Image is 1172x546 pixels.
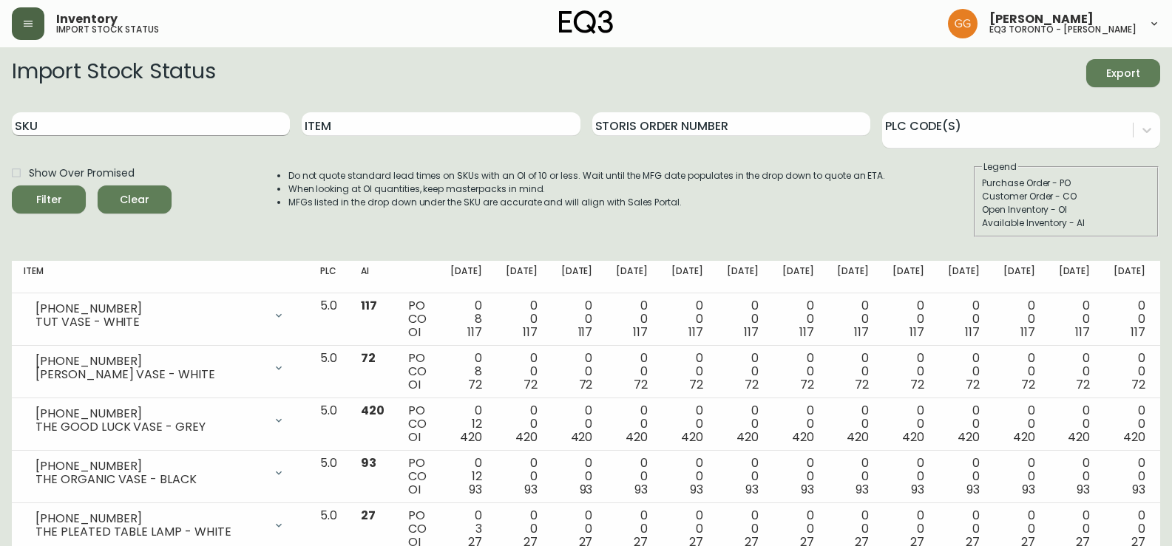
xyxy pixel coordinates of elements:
[1098,64,1148,83] span: Export
[745,481,759,498] span: 93
[1132,481,1145,498] span: 93
[837,457,869,496] div: 0 0
[992,261,1047,293] th: [DATE]
[1013,429,1035,446] span: 420
[361,402,385,419] span: 420
[1114,352,1145,392] div: 0 0
[361,454,376,471] span: 93
[958,429,980,446] span: 420
[559,10,614,34] img: logo
[468,376,482,393] span: 72
[35,525,264,539] div: THE PLEATED TABLE LAMP - WHITE
[966,481,980,498] span: 93
[523,324,538,341] span: 117
[948,457,980,496] div: 0 0
[506,457,538,496] div: 0 0
[98,185,172,214] button: Clear
[837,299,869,339] div: 0 0
[782,404,814,444] div: 0 0
[408,376,421,393] span: OI
[1086,59,1160,87] button: Export
[671,457,703,496] div: 0 0
[24,352,297,384] div: [PHONE_NUMBER][PERSON_NAME] VASE - WHITE
[1068,429,1090,446] span: 420
[408,299,427,339] div: PO CO
[989,25,1137,34] h5: eq3 toronto - [PERSON_NAME]
[855,376,869,393] span: 72
[288,196,886,209] li: MFGs listed in the drop down under the SKU are accurate and will align with Sales Portal.
[1075,324,1090,341] span: 117
[1123,429,1145,446] span: 420
[856,481,869,498] span: 93
[408,429,421,446] span: OI
[450,352,482,392] div: 0 8
[1131,324,1145,341] span: 117
[35,368,264,381] div: [PERSON_NAME] VASE - WHITE
[109,191,160,209] span: Clear
[24,457,297,489] div: [PHONE_NUMBER]THE ORGANIC VASE - BLACK
[727,457,759,496] div: 0 0
[837,352,869,392] div: 0 0
[408,481,421,498] span: OI
[561,457,593,496] div: 0 0
[438,261,494,293] th: [DATE]
[524,376,538,393] span: 72
[549,261,605,293] th: [DATE]
[24,509,297,542] div: [PHONE_NUMBER]THE PLEATED TABLE LAMP - WHITE
[671,404,703,444] div: 0 0
[616,457,648,496] div: 0 0
[770,261,826,293] th: [DATE]
[12,59,215,87] h2: Import Stock Status
[633,324,648,341] span: 117
[506,404,538,444] div: 0 0
[1003,352,1035,392] div: 0 0
[1059,404,1091,444] div: 0 0
[626,429,648,446] span: 420
[1022,481,1035,498] span: 93
[506,299,538,339] div: 0 0
[1059,457,1091,496] div: 0 0
[1021,376,1035,393] span: 72
[745,376,759,393] span: 72
[35,355,264,368] div: [PHONE_NUMBER]
[450,299,482,339] div: 0 8
[948,299,980,339] div: 0 0
[837,404,869,444] div: 0 0
[1114,404,1145,444] div: 0 0
[35,407,264,420] div: [PHONE_NUMBER]
[744,324,759,341] span: 117
[1114,299,1145,339] div: 0 0
[736,429,759,446] span: 420
[948,352,980,392] div: 0 0
[35,460,264,473] div: [PHONE_NUMBER]
[24,404,297,437] div: [PHONE_NUMBER]THE GOOD LUCK VASE - GREY
[460,429,482,446] span: 420
[1059,352,1091,392] div: 0 0
[36,191,62,209] div: Filter
[308,398,349,451] td: 5.0
[12,261,308,293] th: Item
[408,352,427,392] div: PO CO
[727,299,759,339] div: 0 0
[782,457,814,496] div: 0 0
[56,13,118,25] span: Inventory
[727,352,759,392] div: 0 0
[989,13,1094,25] span: [PERSON_NAME]
[715,261,770,293] th: [DATE]
[288,169,886,182] li: Do not quote standard lead times on SKUs with an OI of 10 or less. Wait until the MFG date popula...
[579,376,593,393] span: 72
[506,352,538,392] div: 0 0
[616,299,648,339] div: 0 0
[35,315,264,329] div: TUT VASE - WHITE
[361,507,376,524] span: 27
[910,324,924,341] span: 117
[1020,324,1035,341] span: 117
[1076,376,1090,393] span: 72
[408,324,421,341] span: OI
[361,297,377,314] span: 117
[800,376,814,393] span: 72
[688,324,703,341] span: 117
[634,376,648,393] span: 72
[982,190,1151,203] div: Customer Order - CO
[1047,261,1102,293] th: [DATE]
